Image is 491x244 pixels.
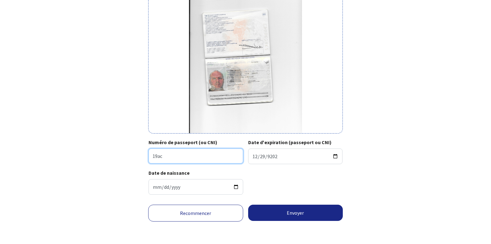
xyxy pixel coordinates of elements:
strong: Numéro de passeport (ou CNI) [149,139,217,145]
strong: Date d'expiration (passeport ou CNI) [248,139,332,145]
button: Envoyer [248,205,343,221]
strong: Date de naissance [149,170,190,176]
a: Recommencer [148,205,243,222]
